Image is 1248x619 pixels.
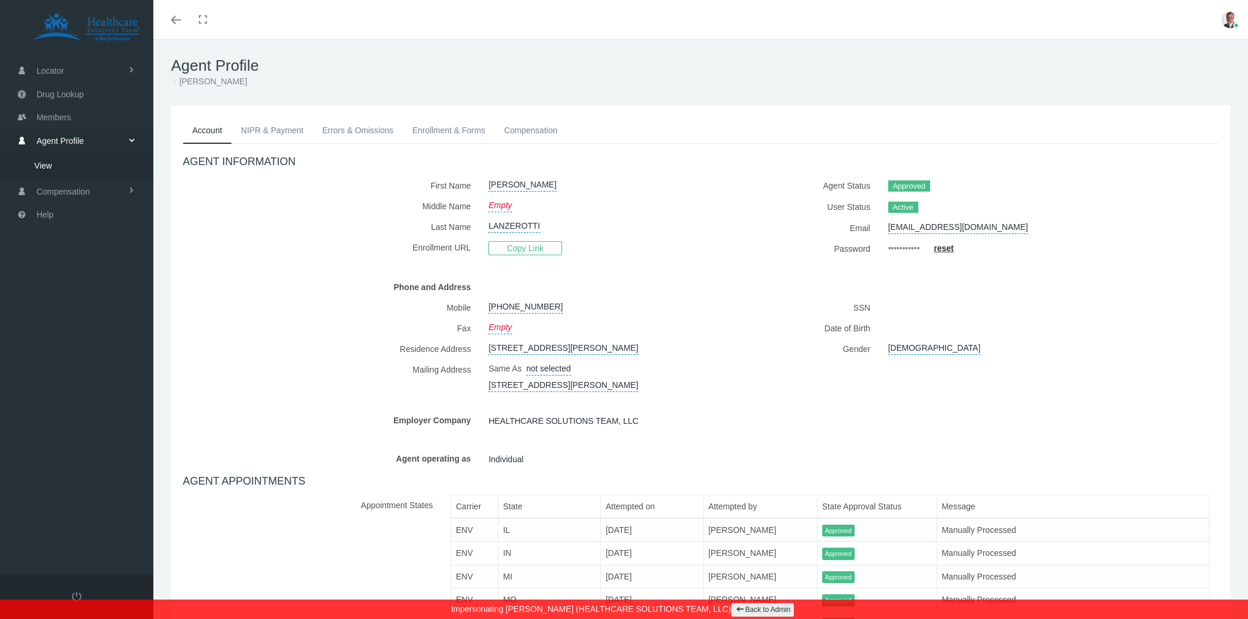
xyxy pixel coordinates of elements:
[703,565,817,588] td: [PERSON_NAME]
[1221,11,1239,28] img: S_Profile_Picture_2992.jpg
[710,196,879,218] label: User Status
[600,518,703,542] td: [DATE]
[731,603,794,617] a: Back to Admin
[710,218,879,238] label: Email
[183,156,1219,169] h4: AGENT INFORMATION
[37,180,90,203] span: Compensation
[183,318,480,338] label: Fax
[488,297,563,314] a: [PHONE_NUMBER]
[451,542,498,565] td: ENV
[37,106,71,129] span: Members
[937,542,1209,565] td: Manually Processed
[937,588,1209,612] td: Manually Processed
[183,359,480,392] label: Mailing Address
[888,180,930,192] span: Approved
[488,196,512,212] a: Empty
[183,338,480,359] label: Residence Address
[34,156,52,176] span: View
[600,542,703,565] td: [DATE]
[451,588,498,612] td: ENV
[183,216,480,237] label: Last Name
[710,175,879,196] label: Agent Status
[488,412,638,430] span: HEALTHCARE SOLUTIONS TEAM, LLC
[313,117,403,143] a: Errors & Omissions
[37,203,54,226] span: Help
[710,338,879,359] label: Gender
[183,410,480,430] label: Employer Company
[888,202,918,213] span: Active
[817,495,937,518] th: State Approval Status
[183,297,480,318] label: Mobile
[822,571,855,584] span: Approved
[600,565,703,588] td: [DATE]
[232,117,313,143] a: NIPR & Payment
[451,518,498,542] td: ENV
[37,83,84,106] span: Drug Lookup
[183,237,480,259] label: Enrollment URL
[498,495,600,518] th: State
[888,238,920,259] a: •••••••••••
[498,542,600,565] td: IN
[488,338,638,355] a: [STREET_ADDRESS][PERSON_NAME]
[498,565,600,588] td: MI
[498,588,600,612] td: MO
[488,376,638,392] a: [STREET_ADDRESS][PERSON_NAME]
[526,359,571,376] a: not selected
[822,525,855,537] span: Approved
[37,130,84,152] span: Agent Profile
[183,276,480,297] label: Phone and Address
[488,364,521,373] span: Same As
[710,297,879,318] label: SSN
[710,318,879,338] label: Date of Birth
[600,588,703,612] td: [DATE]
[888,338,981,355] a: [DEMOGRAPHIC_DATA]
[183,448,480,469] label: Agent operating as
[15,13,157,42] img: HEALTHCARE SOLUTIONS TEAM, LLC
[183,117,232,144] a: Account
[171,57,1230,75] h1: Agent Profile
[600,495,703,518] th: Attempted on
[822,594,855,607] span: Approved
[451,495,498,518] th: Carrier
[183,475,1219,488] h4: AGENT APPOINTMENTS
[403,117,495,143] a: Enrollment & Forms
[703,495,817,518] th: Attempted by
[488,318,512,334] a: Empty
[488,243,561,252] a: Copy Link
[888,218,1028,234] a: [EMAIL_ADDRESS][DOMAIN_NAME]
[37,60,64,82] span: Locator
[183,196,480,216] label: Middle Name
[934,243,953,253] a: reset
[171,75,247,88] li: [PERSON_NAME]
[451,565,498,588] td: ENV
[488,450,523,468] span: Individual
[488,175,556,192] a: [PERSON_NAME]
[488,241,561,255] span: Copy Link
[9,600,1239,619] div: Impersonating [PERSON_NAME] (HEALTHCARE SOLUTIONS TEAM, LLC)
[183,175,480,196] label: First Name
[703,518,817,542] td: [PERSON_NAME]
[498,518,600,542] td: IL
[710,238,879,259] label: Password
[495,117,567,143] a: Compensation
[937,565,1209,588] td: Manually Processed
[703,588,817,612] td: [PERSON_NAME]
[488,216,540,233] a: LANZEROTTI
[937,518,1209,542] td: Manually Processed
[822,548,855,560] span: Approved
[703,542,817,565] td: [PERSON_NAME]
[937,495,1209,518] th: Message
